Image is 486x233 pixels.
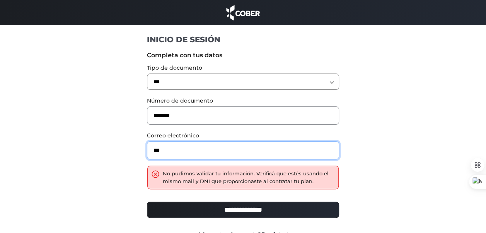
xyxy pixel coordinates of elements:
[147,64,339,72] label: Tipo de documento
[147,51,339,60] label: Completa con tus datos
[147,132,339,140] label: Correo electrónico
[147,97,339,105] label: Número de documento
[224,4,262,21] img: cober_marca.png
[163,170,334,185] div: No pudimos validar tu información. Verificá que estés usando el mismo mail y DNI que proporcionas...
[147,34,339,45] h1: INICIO DE SESIÓN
